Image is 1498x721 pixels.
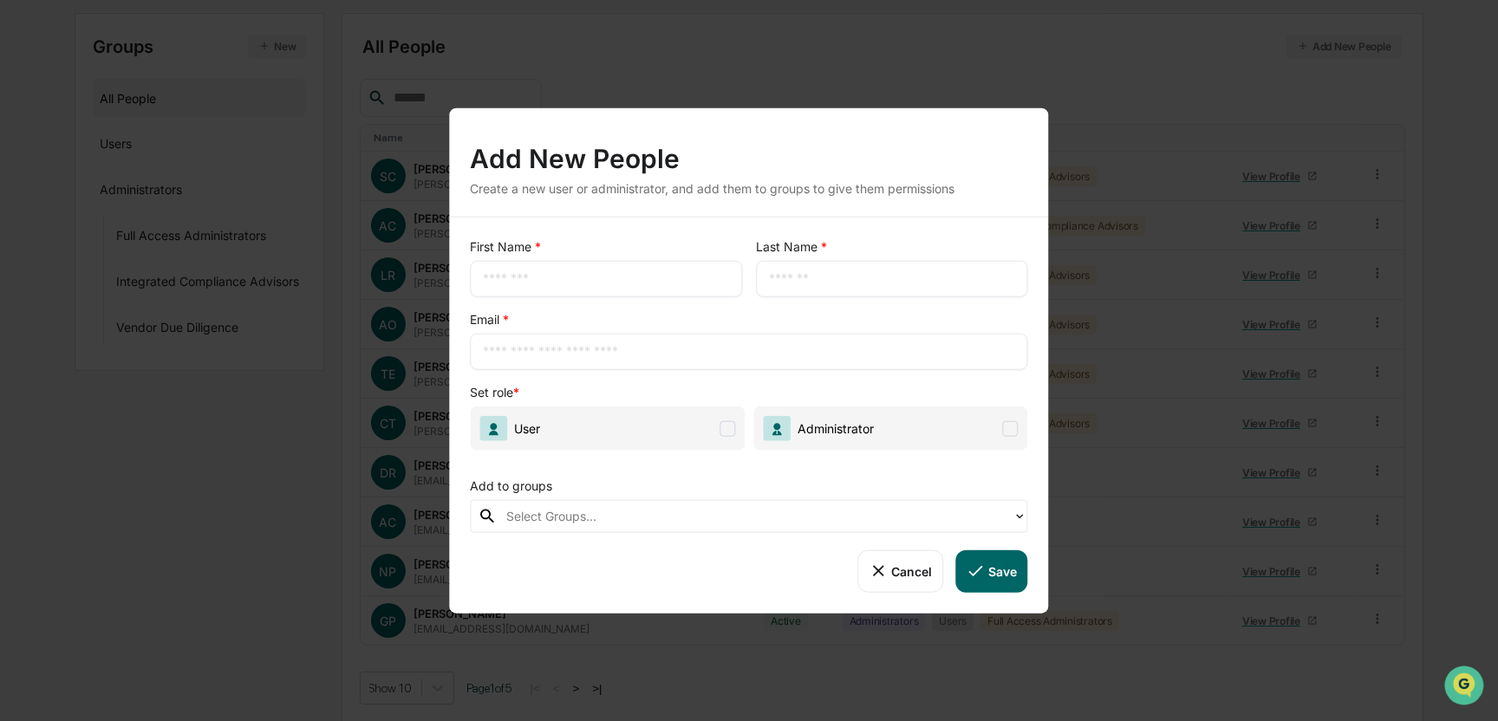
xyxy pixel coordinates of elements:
[35,251,109,269] span: Data Lookup
[479,416,507,441] img: User Icon
[857,550,943,592] button: Cancel
[17,253,31,267] div: 🔎
[35,218,112,236] span: Preclearance
[17,220,31,234] div: 🖐️
[17,36,316,64] p: How can we help?
[122,293,210,307] a: Powered byPylon
[119,211,222,243] a: 🗄️Attestations
[295,138,316,159] button: Start new chat
[17,133,49,164] img: 1746055101610-c473b297-6a78-478c-a979-82029cc54cd1
[470,464,1027,500] div: Add to groups
[470,181,1027,196] div: Create a new user or administrator, and add them to groups to give them permissions
[791,421,874,436] span: Administrator
[59,150,219,164] div: We're available if you need us!
[59,133,284,150] div: Start new chat
[1443,664,1489,711] iframe: Open customer support
[470,385,513,406] span: Set role
[955,550,1027,592] button: Save
[10,244,116,276] a: 🔎Data Lookup
[126,220,140,234] div: 🗄️
[763,416,791,441] img: Administrator Icon
[173,294,210,307] span: Pylon
[143,218,215,236] span: Attestations
[470,312,503,327] span: Email
[507,421,540,436] span: User
[470,239,535,254] span: First Name
[470,129,1027,174] div: Add New People
[10,211,119,243] a: 🖐️Preclearance
[756,239,821,254] span: Last Name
